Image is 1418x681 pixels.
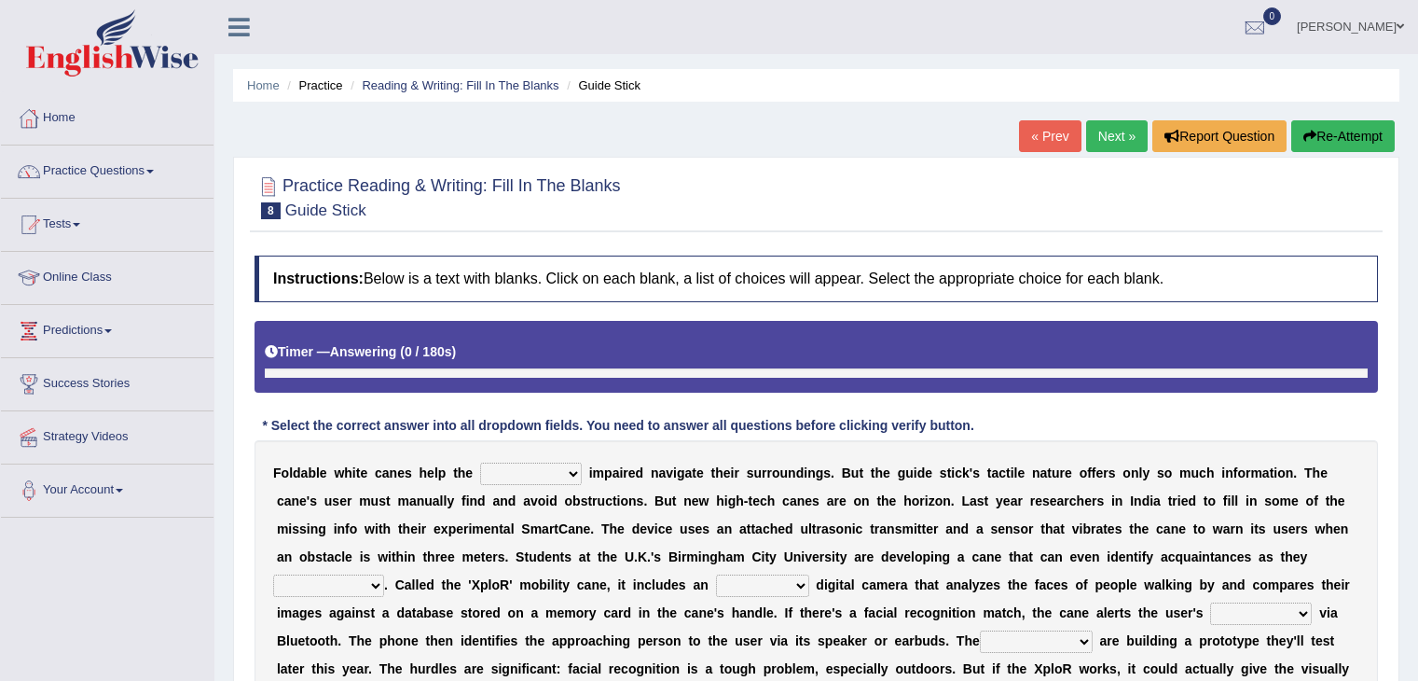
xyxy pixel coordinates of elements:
b: r [1246,466,1250,480]
b: n [500,493,508,508]
b: r [919,493,924,508]
li: Guide Stick [562,76,640,94]
b: Instructions: [273,271,364,286]
b: s [299,521,307,536]
b: t [692,466,696,480]
a: Next » [1086,120,1148,152]
b: v [666,466,673,480]
b: i [1111,493,1115,508]
b: b [572,493,581,508]
b: i [352,466,356,480]
a: « Prev [1019,120,1081,152]
b: t [1006,466,1011,480]
b: u [1191,466,1200,480]
b: s [1096,493,1104,508]
a: Strategy Videos [1,411,213,458]
b: a [1057,493,1065,508]
b: w [699,493,709,508]
b: h [881,493,889,508]
b: h [1313,466,1321,480]
a: Home [247,78,280,92]
b: n [1115,493,1123,508]
button: Report Question [1152,120,1287,152]
b: h [344,466,352,480]
b: t [613,493,617,508]
b: n [390,466,398,480]
b: m [593,466,604,480]
b: i [724,493,728,508]
b: t [987,466,992,480]
b: s [977,493,984,508]
h5: Timer — [265,345,456,359]
b: e [805,493,812,508]
b: e [1035,493,1042,508]
b: u [851,466,860,480]
b: l [1234,493,1238,508]
b: n [310,521,319,536]
a: Tests [1,199,213,245]
b: l [440,493,444,508]
b: v [530,493,538,508]
b: o [1277,466,1286,480]
b: t [1270,466,1274,480]
b: L [961,493,970,508]
b: f [345,521,350,536]
b: a [1262,466,1270,480]
b: y [996,493,1003,508]
b: d [917,466,926,480]
b: e [889,493,897,508]
b: o [1272,493,1280,508]
b: e [839,493,847,508]
b: y [1142,466,1150,480]
b: d [508,493,516,508]
b: h [716,493,724,508]
b: T [1304,466,1313,480]
b: I [1130,493,1134,508]
b: s [292,521,299,536]
b: c [782,493,790,508]
b: e [1181,493,1189,508]
b: e [397,466,405,480]
b: a [492,493,500,508]
h4: Below is a text with blanks. Click on each blank, a list of choices will appear. Select the appro... [255,256,1378,302]
b: s [405,466,412,480]
b: h [767,493,776,508]
b: p [604,466,613,480]
b: m [1250,466,1261,480]
b: l [1138,466,1142,480]
b: e [410,521,418,536]
b: r [1030,493,1035,508]
b: t [379,521,383,536]
b: f [1233,466,1238,480]
b: i [1011,466,1014,480]
b: n [1131,466,1139,480]
b: m [277,521,288,536]
h2: Practice Reading & Writing: Fill In The Blanks [255,173,621,219]
b: w [334,466,344,480]
b: d [796,466,805,480]
b: d [477,493,486,508]
b: e [883,466,890,480]
b: a [301,466,309,480]
b: r [734,466,738,480]
b: d [636,466,644,480]
b: l [316,466,320,480]
b: e [465,466,473,480]
b: n [470,493,478,508]
b: t [749,493,753,508]
b: i [1221,466,1225,480]
b: i [288,521,292,536]
b: l [1014,466,1018,480]
b: r [592,493,597,508]
b: o [1208,493,1217,508]
b: p [438,466,447,480]
b: c [760,493,767,508]
b: c [1199,466,1206,480]
b: e [1050,493,1057,508]
b: a [433,493,440,508]
b: w [365,521,375,536]
b: ( [400,344,405,359]
b: u [1052,466,1060,480]
b: a [284,493,292,508]
b: i [914,466,917,480]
